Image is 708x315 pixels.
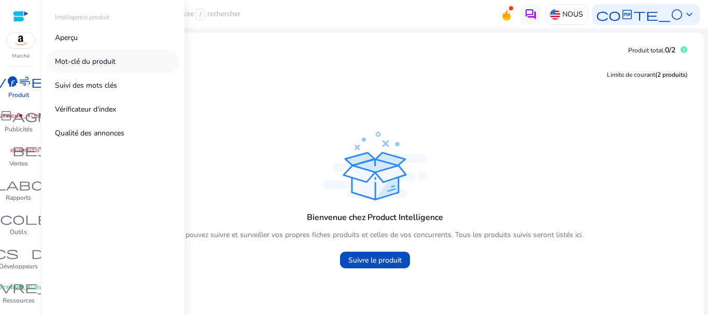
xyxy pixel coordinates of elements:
font: Suivi des mots clés [55,80,117,90]
font: rechercher [207,9,240,19]
font: Aperçu [55,33,78,43]
font: Publicités [5,125,33,133]
font: Ventes [9,159,28,168]
font: Mot-clé du produit [55,57,116,66]
font: Qualité des annonces [55,128,124,138]
img: amazon.svg [7,33,35,48]
font: 0/2 [665,45,675,55]
font: Bienvenue chez Product Intelligence [307,212,443,223]
font: keyboard_arrow_down [683,7,696,22]
font: enregistrement_manuel_fibre [10,147,106,153]
img: us.svg [550,9,560,20]
font: Marché [12,52,30,60]
font: Produit [8,91,29,99]
font: Rapports [6,194,31,202]
font: Intelligence produit [55,13,109,21]
font: compte_circle [596,7,683,22]
font: Limite de courant [607,71,655,79]
font: Vérificateur d'index [55,104,116,114]
img: track_product.svg [323,132,427,200]
font: Produit total: [628,46,665,54]
font: Ressources [3,296,35,305]
font: / [200,9,202,19]
font: Vous pouvez suivre et surveiller vos propres fiches produits et celles de vos concurrents. Tous l... [167,230,583,240]
font: Suivre le produit [348,255,402,265]
font: Outils [10,228,27,236]
font: (2 produits [655,71,686,79]
font: ) [686,71,688,79]
font: NOUS [562,9,583,19]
